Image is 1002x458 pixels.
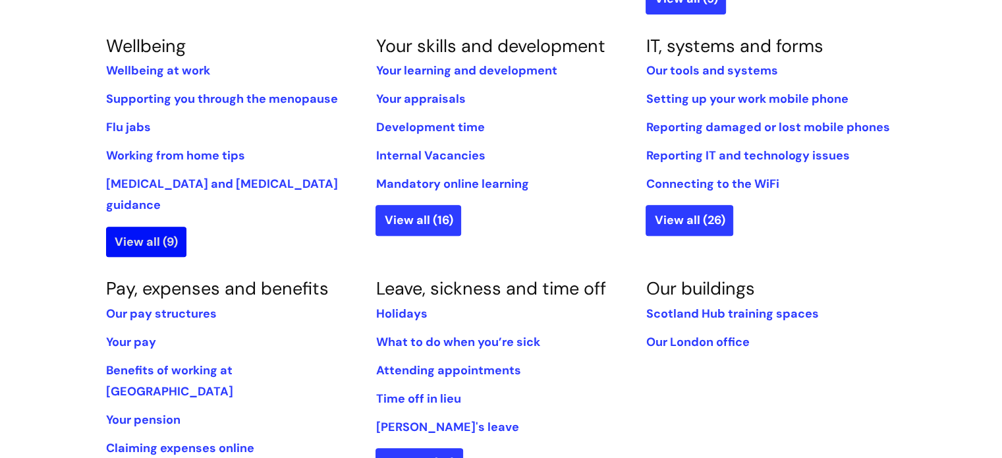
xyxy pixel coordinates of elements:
[646,148,849,163] a: Reporting IT and technology issues
[106,227,186,257] a: View all (9)
[646,176,779,192] a: Connecting to the WiFi
[646,34,823,57] a: IT, systems and forms
[106,362,233,399] a: Benefits of working at [GEOGRAPHIC_DATA]
[376,91,465,107] a: Your appraisals
[106,334,156,350] a: Your pay
[376,277,605,300] a: Leave, sickness and time off
[106,306,217,322] a: Our pay structures
[106,440,254,456] a: Claiming expenses online
[646,91,848,107] a: Setting up your work mobile phone
[106,176,338,213] a: [MEDICAL_DATA] and [MEDICAL_DATA] guidance
[376,63,557,78] a: Your learning and development
[376,419,518,435] a: [PERSON_NAME]'s leave
[376,362,520,378] a: Attending appointments
[646,306,818,322] a: Scotland Hub training spaces
[646,277,754,300] a: Our buildings
[376,306,427,322] a: Holidays
[106,148,245,163] a: Working from home tips
[646,205,733,235] a: View all (26)
[106,63,210,78] a: Wellbeing at work
[376,205,461,235] a: View all (16)
[106,412,181,428] a: Your pension
[376,391,460,407] a: Time off in lieu
[376,176,528,192] a: Mandatory online learning
[106,91,338,107] a: Supporting you through the menopause
[376,148,485,163] a: Internal Vacancies
[646,334,749,350] a: Our London office
[106,34,186,57] a: Wellbeing
[646,63,777,78] a: Our tools and systems
[106,119,151,135] a: Flu jabs
[376,119,484,135] a: Development time
[106,277,329,300] a: Pay, expenses and benefits
[646,119,889,135] a: Reporting damaged or lost mobile phones
[376,334,540,350] a: What to do when you’re sick
[376,34,605,57] a: Your skills and development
